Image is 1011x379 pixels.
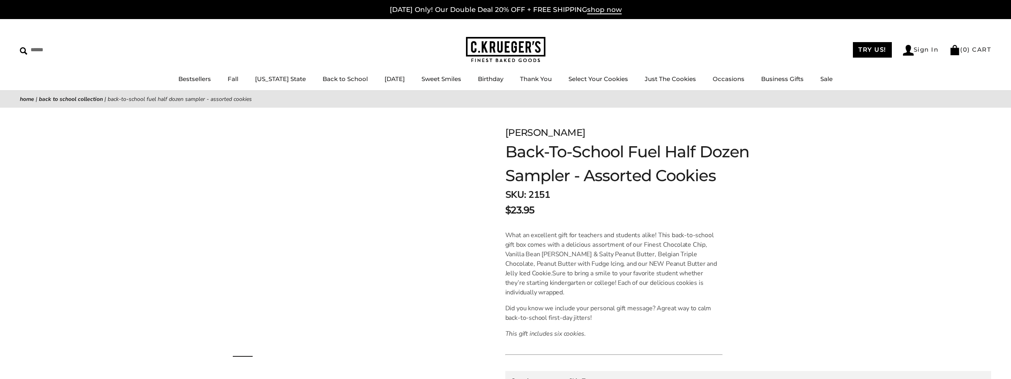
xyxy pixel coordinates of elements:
[645,75,696,83] a: Just The Cookies
[853,42,892,58] a: TRY US!
[568,75,628,83] a: Select Your Cookies
[587,6,622,14] span: shop now
[505,126,759,140] div: [PERSON_NAME]
[505,304,711,322] span: great way to calm back-to-school first-day jitters!
[505,329,586,338] em: This gift includes six cookies.
[903,45,914,56] img: Account
[20,47,27,55] img: Search
[228,75,238,83] a: Fall
[949,46,991,53] a: (0) CART
[903,45,939,56] a: Sign In
[820,75,833,83] a: Sale
[505,230,723,297] p: What an excellent gift for teachers and students alike! This back-to-school gift box comes with a...
[178,75,211,83] a: Bestsellers
[713,75,744,83] a: Occasions
[323,75,368,83] a: Back to School
[478,75,503,83] a: Birthday
[505,203,535,217] span: $23.95
[20,95,991,104] nav: breadcrumbs
[20,44,114,56] input: Search
[385,75,405,83] a: [DATE]
[20,95,34,103] a: Home
[421,75,461,83] a: Sweet Smiles
[39,95,103,103] a: Back To School Collection
[505,304,723,323] p: Did you know we include your personal gift message? A
[505,140,759,188] h1: Back-To-School Fuel Half Dozen Sampler - Assorted Cookies
[36,95,37,103] span: |
[104,95,106,103] span: |
[963,46,968,53] span: 0
[505,269,704,297] span: Sure to bring a smile to your favorite student whether they’re starting kindergarten or college! ...
[108,95,252,103] span: Back-To-School Fuel Half Dozen Sampler - Assorted Cookies
[520,75,552,83] a: Thank You
[949,45,960,55] img: Bag
[466,37,545,63] img: C.KRUEGER'S
[761,75,804,83] a: Business Gifts
[255,75,306,83] a: [US_STATE] State
[505,188,526,201] strong: SKU:
[528,188,550,201] span: 2151
[390,6,622,14] a: [DATE] Only! Our Double Deal 20% OFF + FREE SHIPPINGshop now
